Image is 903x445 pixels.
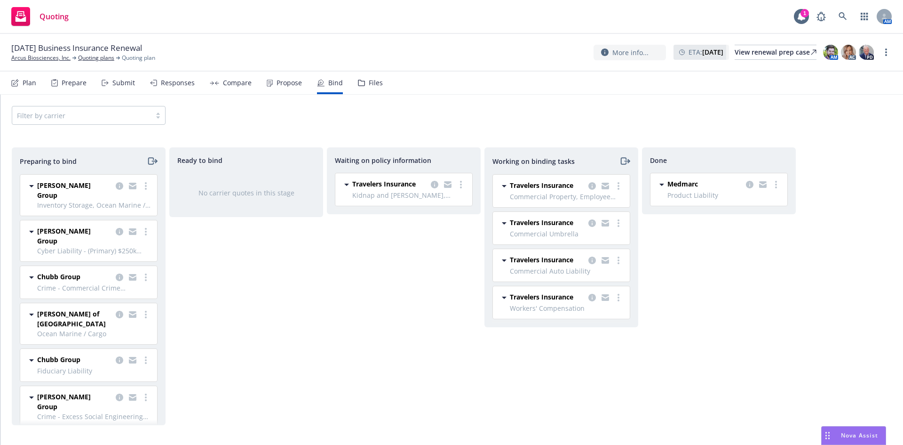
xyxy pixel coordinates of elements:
[114,392,125,403] a: copy logging email
[429,179,440,190] a: copy logging email
[689,47,723,57] span: ETA :
[667,179,698,189] span: Medmarc
[510,266,624,276] span: Commercial Auto Liability
[800,8,809,17] div: 1
[855,7,874,26] a: Switch app
[37,366,151,376] span: Fiduciary Liability
[702,48,723,57] strong: [DATE]
[37,272,80,282] span: Chubb Group
[735,45,816,60] a: View renewal prep case
[328,79,343,87] div: Bind
[613,292,624,303] a: more
[619,155,630,167] a: moveRight
[613,180,624,192] a: more
[442,179,453,190] a: copy logging email
[114,180,125,192] a: copy logging email
[492,156,575,166] span: Working on binding tasks
[11,54,71,62] a: Arcus Biosciences, Inc.
[841,431,878,439] span: Nova Assist
[823,45,838,60] img: photo
[127,180,138,192] a: copy logging email
[335,155,431,165] span: Waiting on policy information
[37,309,112,329] span: [PERSON_NAME] of [GEOGRAPHIC_DATA]
[20,156,77,166] span: Preparing to bind
[586,218,598,229] a: copy logging email
[600,218,611,229] a: copy logging email
[510,180,573,190] span: Travelers Insurance
[613,255,624,266] a: more
[37,392,112,412] span: [PERSON_NAME] Group
[177,155,222,165] span: Ready to bind
[586,292,598,303] a: copy logging email
[127,309,138,320] a: copy logging email
[112,79,135,87] div: Submit
[146,155,158,167] a: moveRight
[510,255,573,265] span: Travelers Insurance
[594,45,666,60] button: More info...
[114,226,125,237] a: copy logging email
[40,13,69,20] span: Quoting
[78,54,114,62] a: Quoting plans
[859,45,874,60] img: photo
[37,226,112,246] span: [PERSON_NAME] Group
[37,355,80,364] span: Chubb Group
[612,48,649,57] span: More info...
[37,200,151,210] span: Inventory Storage, Ocean Marine / Cargo
[455,179,467,190] a: more
[510,303,624,313] span: Workers' Compensation
[140,272,151,283] a: more
[735,45,816,59] div: View renewal prep case
[140,180,151,192] a: more
[600,180,611,192] a: copy logging email
[822,427,833,445] div: Drag to move
[510,229,624,239] span: Commercial Umbrella
[223,79,252,87] div: Compare
[11,42,142,54] span: [DATE] Business Insurance Renewal
[122,54,155,62] span: Quoting plan
[600,255,611,266] a: copy logging email
[37,246,151,256] span: Cyber Liability - (Primary) $250k Cyber Crime
[841,45,856,60] img: photo
[600,292,611,303] a: copy logging email
[37,283,151,293] span: Crime - Commercial Crime Insurance
[667,190,782,200] span: Product Liability
[114,272,125,283] a: copy logging email
[140,355,151,366] a: more
[127,355,138,366] a: copy logging email
[510,192,624,202] span: Commercial Property, Employee Benefits Liability, General Liability
[37,329,151,339] span: Ocean Marine / Cargo
[23,79,36,87] div: Plan
[140,226,151,237] a: more
[114,309,125,320] a: copy logging email
[140,392,151,403] a: more
[369,79,383,87] div: Files
[744,179,755,190] a: copy logging email
[127,226,138,237] a: copy logging email
[37,180,112,200] span: [PERSON_NAME] Group
[812,7,831,26] a: Report a Bug
[770,179,782,190] a: more
[510,292,573,302] span: Travelers Insurance
[833,7,852,26] a: Search
[62,79,87,87] div: Prepare
[185,188,308,198] div: No carrier quotes in this stage
[586,180,598,192] a: copy logging email
[277,79,302,87] div: Propose
[821,426,886,445] button: Nova Assist
[880,47,892,58] a: more
[352,179,416,189] span: Travelers Insurance
[586,255,598,266] a: copy logging email
[510,218,573,227] span: Travelers Insurance
[127,392,138,403] a: copy logging email
[613,218,624,229] a: more
[8,3,72,30] a: Quoting
[140,309,151,320] a: more
[757,179,768,190] a: copy logging email
[650,155,667,165] span: Done
[37,412,151,421] span: Crime - Excess Social Engineering Fraud
[161,79,195,87] div: Responses
[352,190,467,200] span: Kidnap and [PERSON_NAME], Employers Liability, Commercial Auto Liability, General Liability, Busi...
[114,355,125,366] a: copy logging email
[127,272,138,283] a: copy logging email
